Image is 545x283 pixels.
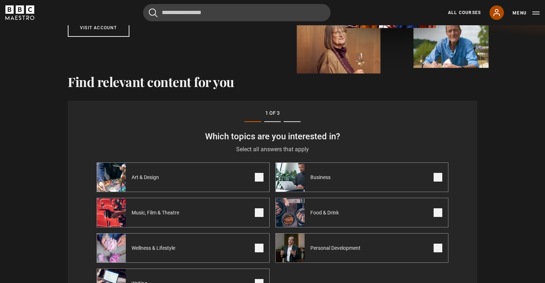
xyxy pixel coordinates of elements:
[305,209,347,216] span: Food & Drink
[5,5,34,20] svg: BBC Maestro
[126,174,168,181] span: Art & Design
[448,9,481,16] a: All Courses
[97,109,448,117] p: 1 of 3
[149,8,158,17] button: Submit the search query
[513,9,540,17] button: Toggle navigation
[97,145,448,154] p: Select all answers that apply
[68,18,129,37] a: Visit account
[97,131,448,142] h3: Which topics are you interested in?
[305,174,339,181] span: Business
[68,74,477,89] h2: Find relevant content for you
[143,4,331,21] input: Search
[126,244,184,252] span: Wellness & Lifestyle
[126,209,188,216] span: Music, Film & Theatre
[305,244,369,252] span: Personal Development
